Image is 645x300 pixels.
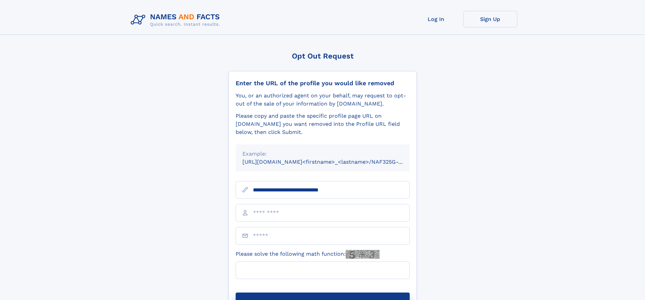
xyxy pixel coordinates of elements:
div: Please copy and paste the specific profile page URL on [DOMAIN_NAME] you want removed into the Pr... [236,112,410,136]
div: Example: [242,150,403,158]
label: Please solve the following math function: [236,250,380,259]
a: Sign Up [463,11,517,27]
div: You, or an authorized agent on your behalf, may request to opt-out of the sale of your informatio... [236,92,410,108]
a: Log In [409,11,463,27]
div: Opt Out Request [229,52,417,60]
small: [URL][DOMAIN_NAME]<firstname>_<lastname>/NAF325G-xxxxxxxx [242,159,423,165]
img: Logo Names and Facts [128,11,225,29]
div: Enter the URL of the profile you would like removed [236,79,410,87]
